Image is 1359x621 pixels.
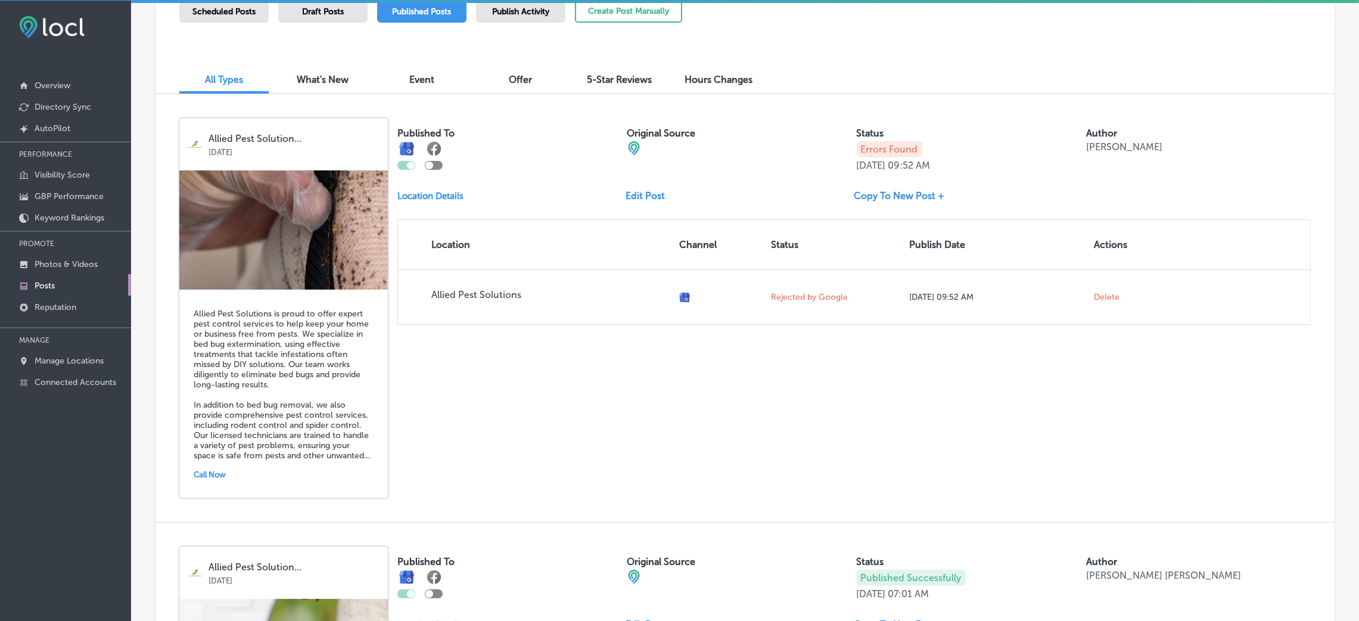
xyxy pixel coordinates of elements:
span: What's New [297,74,349,85]
img: logo [188,566,203,580]
label: Status [857,556,884,567]
a: Edit Post [626,190,674,201]
label: Status [857,128,884,139]
span: Delete [1094,292,1119,303]
label: Published To [397,128,455,139]
p: Overview [35,80,70,91]
img: 5f9fb92e-53ae-4b70-9b39-8ba5642dd32fAllied-Pest-Solutions.png [179,170,388,290]
a: Copy To New Post + [854,190,954,201]
p: Allied Pest Solutions [431,289,670,300]
p: [DATE] [857,588,886,600]
p: Connected Accounts [35,377,116,387]
a: Rejected by Google [772,292,848,302]
span: Published Posts [393,7,452,17]
p: GBP Performance [35,191,104,201]
th: Location [398,220,674,269]
p: [DATE] [857,160,886,171]
p: Directory Sync [35,102,91,112]
h5: Allied Pest Solutions is proud to offer expert pest control services to help keep your home or bu... [194,309,374,461]
span: All Types [205,74,243,85]
p: 09:52 AM [888,160,931,171]
th: Channel [674,220,767,269]
img: logo [188,137,203,152]
p: Location Details [397,191,464,201]
span: Scheduled Posts [192,7,256,17]
p: Photos & Videos [35,259,98,269]
th: Publish Date [905,220,1089,269]
label: Author [1086,556,1117,567]
span: 5-Star Reviews [587,74,652,85]
p: [PERSON_NAME] [PERSON_NAME] [1086,570,1241,581]
span: Publish Activity [492,7,549,17]
label: Original Source [627,128,695,139]
p: Published Successfully [857,570,966,586]
p: [PERSON_NAME] [1086,141,1162,153]
p: Allied Pest Solution... [209,133,380,144]
span: Offer [509,74,533,85]
img: fda3e92497d09a02dc62c9cd864e3231.png [19,16,85,38]
img: cba84b02adce74ede1fb4a8549a95eca.png [627,570,641,584]
p: 07:01 AM [888,588,929,600]
p: [DATE] [209,144,380,157]
p: Manage Locations [35,356,104,366]
span: Draft Posts [302,7,344,17]
img: cba84b02adce74ede1fb4a8549a95eca.png [627,141,641,156]
th: Actions [1089,220,1163,269]
label: Author [1086,128,1117,139]
p: [DATE] 09:52 AM [910,292,1084,302]
th: Status [767,220,905,269]
label: Original Source [627,556,695,567]
p: AutoPilot [35,123,70,133]
p: Visibility Score [35,170,90,180]
label: Published To [397,556,455,567]
p: Posts [35,281,55,291]
span: Hours Changes [685,74,752,85]
p: Allied Pest Solution... [209,562,380,573]
p: Errors Found [857,141,922,157]
p: [DATE] [209,573,380,585]
span: Event [409,74,434,85]
p: Reputation [35,302,76,312]
p: Keyword Rankings [35,213,104,223]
